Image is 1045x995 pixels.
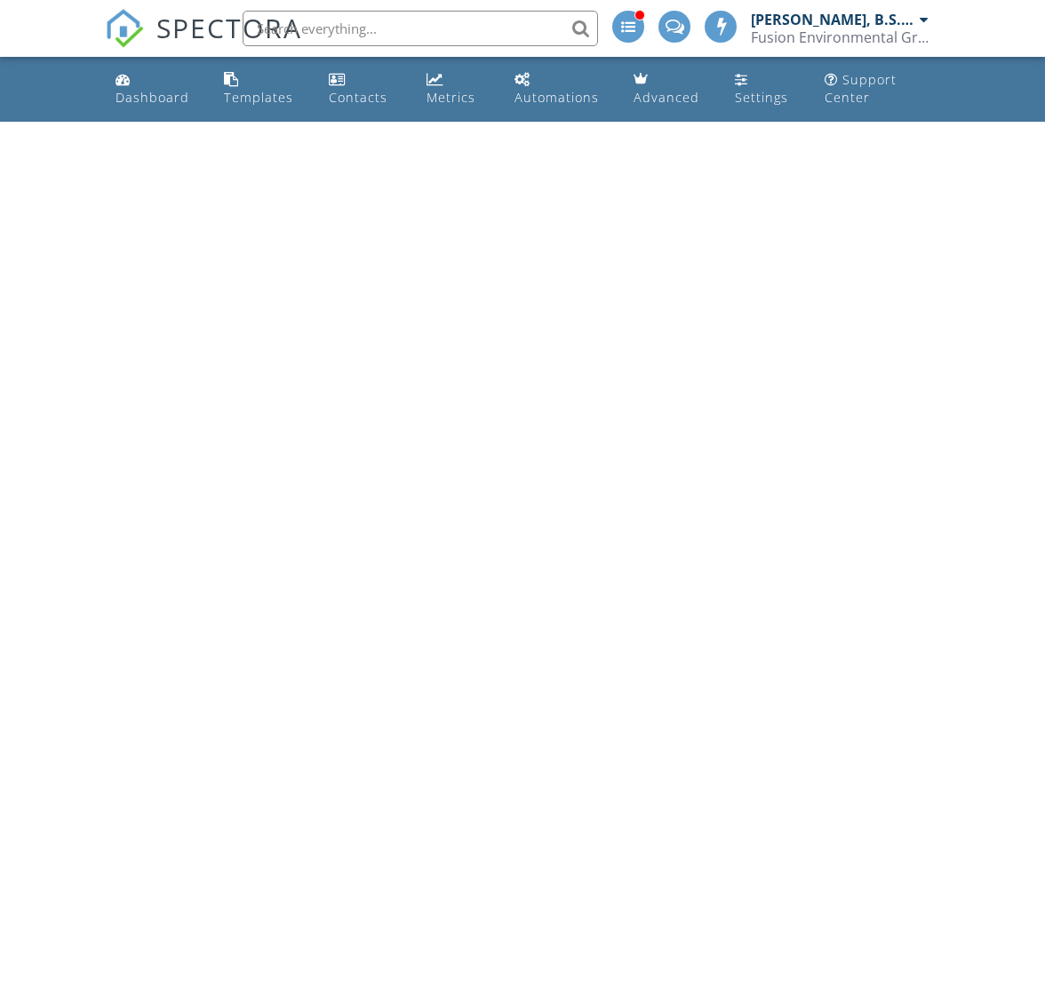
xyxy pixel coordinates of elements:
a: Templates [217,64,307,115]
a: Contacts [322,64,404,115]
a: Automations (Advanced) [507,64,612,115]
img: The Best Home Inspection Software - Spectora [105,9,144,48]
div: [PERSON_NAME], B.S., CIAQM [751,11,915,28]
div: Settings [735,89,788,106]
div: Automations [515,89,599,106]
a: Advanced [626,64,714,115]
a: Settings [728,64,803,115]
span: SPECTORA [156,9,302,46]
a: SPECTORA [105,24,302,61]
a: Dashboard [108,64,203,115]
a: Metrics [419,64,494,115]
div: Advanced [634,89,699,106]
a: Support Center [818,64,937,115]
div: Contacts [329,89,387,106]
div: Dashboard [116,89,189,106]
input: Search everything... [243,11,598,46]
div: Support Center [825,71,897,106]
div: Templates [224,89,293,106]
div: Fusion Environmental Group LLC [751,28,929,46]
div: Metrics [427,89,475,106]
